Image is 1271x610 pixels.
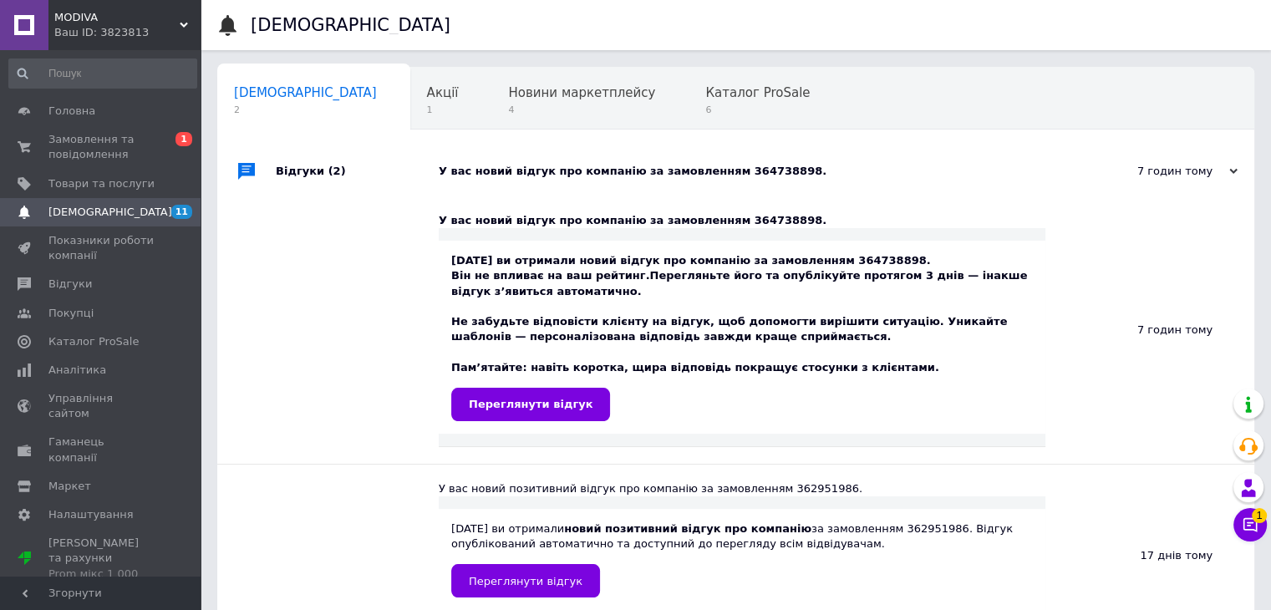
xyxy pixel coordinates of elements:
[705,104,810,116] span: 6
[705,85,810,100] span: Каталог ProSale
[8,58,197,89] input: Пошук
[451,268,1033,344] div: Він не впливає на ваш рейтинг. Не забудьте відповісти клієнту на відгук, щоб допомогти вирішити с...
[451,253,1033,421] div: [DATE] ви отримали новий відгук про компанію за замовленням 364738898. Пам’ятайте: навіть коротка...
[48,479,91,494] span: Маркет
[1252,508,1267,523] span: 1
[48,567,155,582] div: Prom мікс 1 000
[171,205,192,219] span: 11
[451,388,610,421] a: Переглянути відгук
[48,334,139,349] span: Каталог ProSale
[469,575,582,587] span: Переглянути відгук
[251,15,450,35] h1: [DEMOGRAPHIC_DATA]
[234,104,377,116] span: 2
[1070,164,1238,179] div: 7 годин тому
[439,213,1045,228] div: У вас новий відгук про компанію за замовленням 364738898.
[564,522,811,535] b: новий позитивний відгук про компанію
[1045,196,1254,464] div: 7 годин тому
[48,391,155,421] span: Управління сайтом
[48,104,95,119] span: Головна
[48,306,94,321] span: Покупці
[469,398,592,410] span: Переглянути відгук
[234,85,377,100] span: [DEMOGRAPHIC_DATA]
[451,269,1027,297] b: Перегляньте його та опублікуйте протягом 3 днів — інакше відгук з’явиться автоматично.
[508,104,655,116] span: 4
[48,233,155,263] span: Показники роботи компанії
[48,277,92,292] span: Відгуки
[48,132,155,162] span: Замовлення та повідомлення
[451,564,600,597] a: Переглянути відгук
[439,481,1045,496] div: У вас новий позитивний відгук про компанію за замовленням 362951986.
[48,536,155,582] span: [PERSON_NAME] та рахунки
[48,507,134,522] span: Налаштування
[48,205,172,220] span: [DEMOGRAPHIC_DATA]
[54,10,180,25] span: MODIVA
[54,25,201,40] div: Ваш ID: 3823813
[48,435,155,465] span: Гаманець компанії
[451,521,1033,597] div: [DATE] ви отримали за замовленням 362951986. Відгук опублікований автоматично та доступний до пер...
[175,132,192,146] span: 1
[427,104,459,116] span: 1
[427,85,459,100] span: Акції
[276,146,439,196] div: Відгуки
[48,363,106,378] span: Аналітика
[508,85,655,100] span: Новини маркетплейсу
[48,176,155,191] span: Товари та послуги
[1233,508,1267,541] button: Чат з покупцем1
[439,164,1070,179] div: У вас новий відгук про компанію за замовленням 364738898.
[328,165,346,177] span: (2)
